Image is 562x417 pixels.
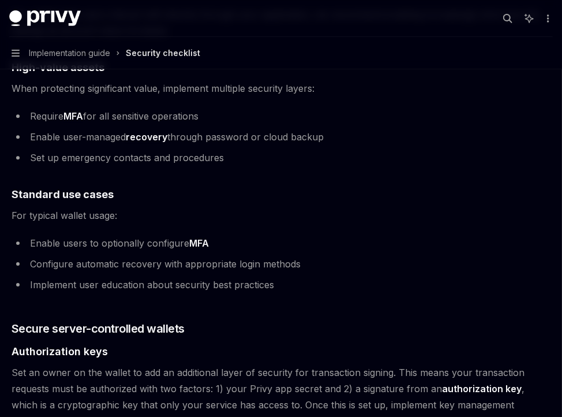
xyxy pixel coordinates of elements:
[12,277,550,293] li: Implement user education about security best practices
[12,235,550,251] li: Enable users to optionally configure
[12,129,550,145] li: Enable user-managed through password or cloud backup
[12,344,108,359] span: Authorization keys
[63,110,83,122] a: MFA
[442,383,522,395] a: authorization key
[12,150,550,166] li: Set up emergency contacts and procedures
[9,10,81,27] img: dark logo
[29,46,110,60] span: Implementation guide
[12,256,550,272] li: Configure automatic recovery with appropriate login methods
[12,207,550,224] span: For typical wallet usage:
[541,10,553,27] button: More actions
[126,131,167,143] a: recovery
[12,321,185,337] span: Secure server-controlled wallets
[12,108,550,124] li: Require for all sensitive operations
[189,237,209,250] a: MFA
[12,188,114,200] strong: Standard use cases
[126,46,200,60] div: Security checklist
[12,80,550,96] span: When protecting significant value, implement multiple security layers:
